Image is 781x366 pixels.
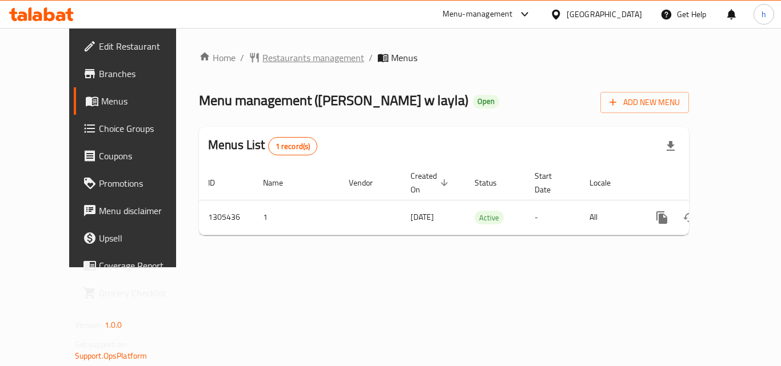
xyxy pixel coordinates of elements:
[648,204,676,231] button: more
[74,279,200,307] a: Grocery Checklist
[101,94,190,108] span: Menus
[600,92,689,113] button: Add New Menu
[74,115,200,142] a: Choice Groups
[609,95,680,110] span: Add New Menu
[473,95,499,108] div: Open
[74,60,200,87] a: Branches
[74,33,200,60] a: Edit Restaurant
[99,149,190,163] span: Coupons
[262,51,364,65] span: Restaurants management
[589,176,625,190] span: Locale
[268,137,318,155] div: Total records count
[676,204,703,231] button: Change Status
[580,200,639,235] td: All
[74,224,200,252] a: Upsell
[475,176,512,190] span: Status
[74,197,200,224] a: Menu disclaimer
[199,200,254,235] td: 1305436
[411,210,434,224] span: [DATE]
[411,169,452,196] span: Created On
[525,200,580,235] td: -
[99,259,190,272] span: Coverage Report
[249,51,364,65] a: Restaurants management
[475,211,504,224] span: Active
[199,87,468,113] span: Menu management ( [PERSON_NAME] w layla )
[263,176,298,190] span: Name
[74,87,200,115] a: Menus
[254,200,340,235] td: 1
[349,176,388,190] span: Vendor
[369,51,373,65] li: /
[567,8,642,21] div: [GEOGRAPHIC_DATA]
[269,141,317,152] span: 1 record(s)
[199,51,236,65] a: Home
[99,204,190,218] span: Menu disclaimer
[657,132,684,160] div: Export file
[99,122,190,135] span: Choice Groups
[208,176,230,190] span: ID
[105,317,122,332] span: 1.0.0
[74,252,200,279] a: Coverage Report
[75,337,127,352] span: Get support on:
[75,348,148,363] a: Support.OpsPlatform
[99,176,190,190] span: Promotions
[240,51,244,65] li: /
[391,51,417,65] span: Menus
[75,317,103,332] span: Version:
[762,8,766,21] span: h
[99,231,190,245] span: Upsell
[199,51,689,65] nav: breadcrumb
[639,166,767,200] th: Actions
[473,96,499,106] span: Open
[99,39,190,53] span: Edit Restaurant
[208,136,317,155] h2: Menus List
[443,7,513,21] div: Menu-management
[74,142,200,170] a: Coupons
[99,67,190,81] span: Branches
[199,166,767,235] table: enhanced table
[535,169,567,196] span: Start Date
[74,170,200,197] a: Promotions
[99,286,190,300] span: Grocery Checklist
